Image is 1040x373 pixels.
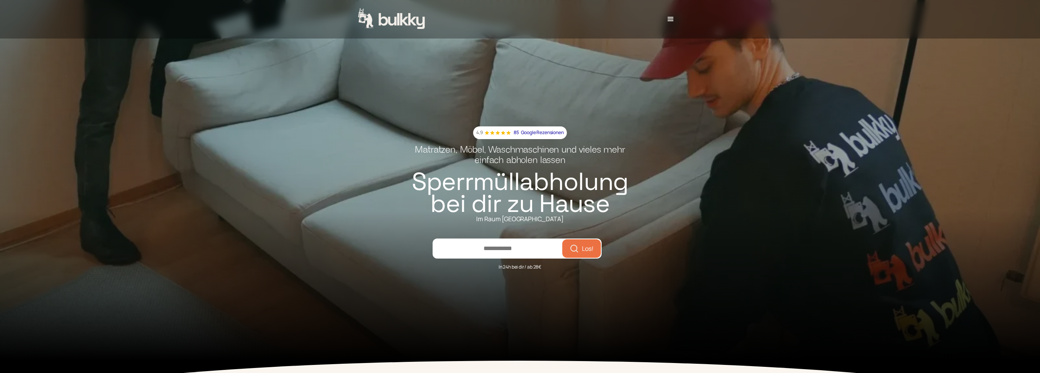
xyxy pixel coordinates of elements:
[564,241,599,256] button: Los!
[476,215,563,223] div: Im Raum [GEOGRAPHIC_DATA]
[409,171,631,215] h1: Sperrmüllabholung bei dir zu Hause
[499,259,541,271] div: In 24h bei dir / ab 28€
[476,129,483,137] p: 4,9
[582,245,594,252] span: Los!
[659,8,682,31] div: menu
[358,8,426,30] a: home
[521,129,564,137] p: Google Rezensionen
[514,129,519,137] p: 85
[415,145,625,171] h2: Matratzen, Möbel, Waschmaschinen und vieles mehr einfach abholen lassen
